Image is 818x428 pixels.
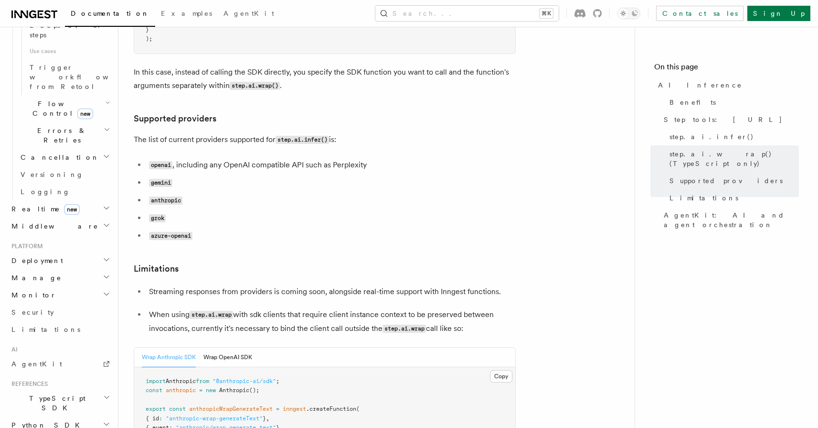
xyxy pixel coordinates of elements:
[17,166,112,183] a: Versioning
[276,378,279,384] span: ;
[666,145,799,172] a: step.ai.wrap() (TypeScript only)
[8,290,56,300] span: Monitor
[64,204,80,215] span: new
[21,171,84,178] span: Versioning
[8,252,112,269] button: Deployment
[149,308,516,336] p: When using with sdk clients that require client instance context to be preserved between invocati...
[8,321,112,338] a: Limitations
[142,348,196,367] button: Wrap Anthropic SDK
[149,161,172,169] code: openai
[166,415,263,422] span: "anthropic-wrap-generateText"
[146,35,152,42] span: );
[656,6,744,21] a: Contact sales
[17,95,112,122] button: Flow Controlnew
[666,189,799,207] a: Limitations
[8,218,112,235] button: Middleware
[306,406,356,412] span: .createFunction
[146,406,166,412] span: export
[203,348,252,367] button: Wrap OpenAI SDK
[8,204,80,214] span: Realtime
[26,59,112,95] a: Trigger workflows from Retool
[219,387,249,394] span: Anthropic
[8,355,112,373] a: AgentKit
[146,158,516,172] li: , including any OpenAI compatible API such as Perplexity
[134,133,516,147] p: The list of current providers supported for is:
[30,64,135,90] span: Trigger workflows from Retool
[249,387,259,394] span: ();
[8,380,48,388] span: References
[8,256,63,265] span: Deployment
[375,6,559,21] button: Search...⌘K
[8,221,98,231] span: Middleware
[747,6,810,21] a: Sign Up
[166,378,196,384] span: Anthropic
[8,304,112,321] a: Security
[617,8,640,19] button: Toggle dark mode
[159,415,162,422] span: :
[382,325,426,333] code: step.ai.wrap
[149,214,166,222] code: grok
[149,232,192,240] code: azure-openai
[134,66,516,93] p: In this case, instead of calling the SDK directly, you specify the SDK function you want to call ...
[26,44,112,59] span: Use cases
[666,94,799,111] a: Benefits
[11,326,80,333] span: Limitations
[266,415,269,422] span: ,
[189,406,273,412] span: anthropicWrapGenerateText
[8,394,103,413] span: TypeScript SDK
[669,149,799,168] span: step.ai.wrap() (TypeScript only)
[166,387,196,394] span: anthropic
[654,61,799,77] h4: On this page
[134,262,179,275] a: Limitations
[149,197,182,205] code: anthropic
[77,109,93,119] span: new
[11,308,54,316] span: Security
[149,285,516,298] p: Streaming responses from providers is coming soon, alongside real-time support with Inngest funct...
[146,415,159,422] span: { id
[26,17,112,44] a: Loops over steps
[71,10,149,17] span: Documentation
[283,406,306,412] span: inngest
[17,153,99,162] span: Cancellation
[658,80,742,90] span: AI Inference
[276,136,329,144] code: step.ai.infer()
[276,406,279,412] span: =
[8,269,112,286] button: Manage
[161,10,212,17] span: Examples
[654,77,799,94] a: AI Inference
[669,176,783,186] span: Supported providers
[666,128,799,145] a: step.ai.infer()
[146,26,149,33] span: }
[146,378,166,384] span: import
[218,3,280,26] a: AgentKit
[169,406,186,412] span: const
[660,111,799,128] a: Step tools: [URL]
[669,193,738,203] span: Limitations
[65,3,155,27] a: Documentation
[196,378,209,384] span: from
[666,172,799,189] a: Supported providers
[669,98,716,107] span: Benefits
[134,112,216,125] a: Supported providers
[17,99,105,118] span: Flow Control
[155,3,218,26] a: Examples
[8,346,18,353] span: AI
[17,126,104,145] span: Errors & Retries
[17,122,112,149] button: Errors & Retries
[540,9,553,18] kbd: ⌘K
[223,10,274,17] span: AgentKit
[263,415,266,422] span: }
[146,387,162,394] span: const
[199,387,202,394] span: =
[206,387,216,394] span: new
[21,188,70,196] span: Logging
[8,390,112,417] button: TypeScript SDK
[660,207,799,233] a: AgentKit: AI and agent orchestration
[490,370,512,383] button: Copy
[190,311,233,319] code: step.ai.wrap
[149,179,172,187] code: gemini
[8,273,62,283] span: Manage
[17,183,112,200] a: Logging
[356,406,360,412] span: (
[664,115,783,124] span: Step tools: [URL]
